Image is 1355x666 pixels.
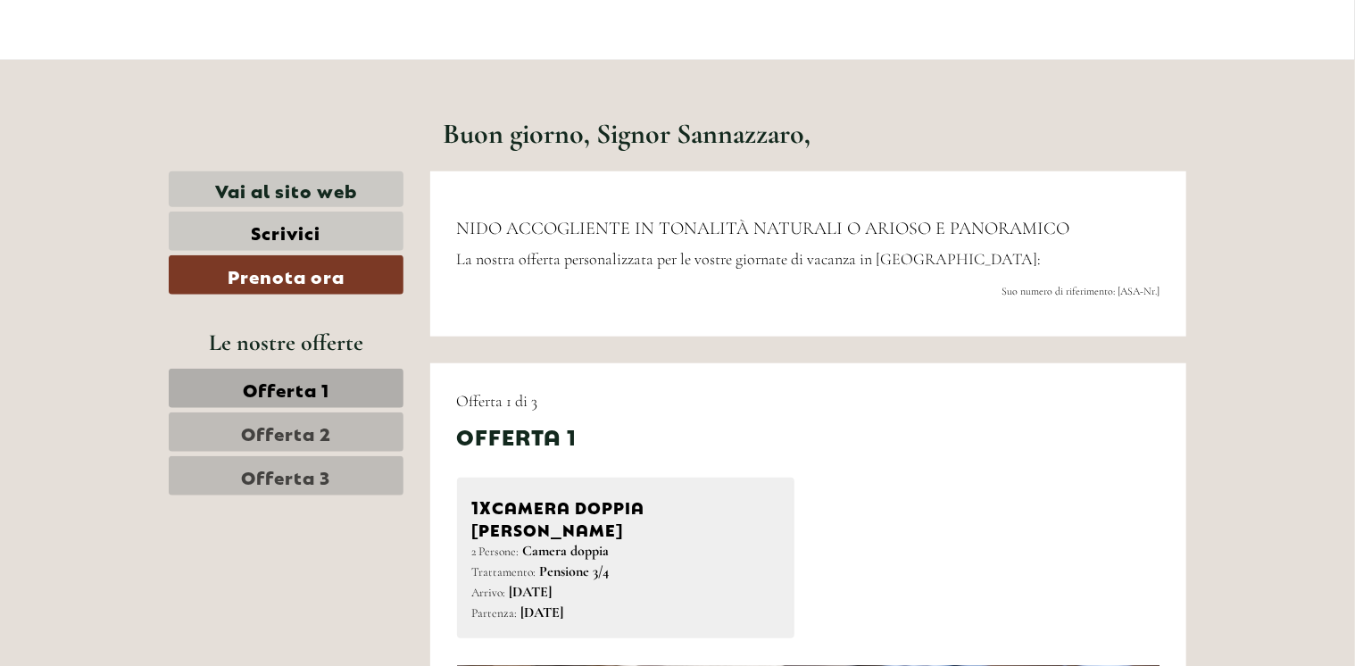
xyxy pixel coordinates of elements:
[598,462,703,502] button: Invia
[169,171,403,208] a: Vai al sito web
[13,48,247,103] div: Buon giorno, come possiamo aiutarla?
[472,585,506,600] small: Arrivo:
[521,604,564,621] b: [DATE]
[169,255,403,295] a: Prenota ora
[27,52,238,66] div: [GEOGRAPHIC_DATA]
[457,249,1042,269] span: La nostra offerta personalizzata per le vostre giornate di vacanza in [GEOGRAPHIC_DATA]:
[169,212,403,251] a: Scrivici
[472,493,780,541] div: Camera doppia [PERSON_NAME]
[510,583,553,601] b: [DATE]
[1002,285,1160,297] span: Suo numero di riferimento: [ASA-Nr.]
[27,87,238,99] small: 18:34
[444,118,811,149] h1: Buon giorno, Signor Sannazzaro,
[169,326,403,359] div: Le nostre offerte
[457,218,1070,239] span: NIDO ACCOGLIENTE IN TONALITÀ NATURALI O ARIOSO E PANORAMICO
[472,564,536,579] small: Trattamento:
[523,542,610,560] b: Camera doppia
[472,605,518,620] small: Partenza:
[243,376,329,401] span: Offerta 1
[472,493,493,518] b: 1x
[472,544,520,559] small: 2 Persone:
[320,13,384,44] div: [DATE]
[457,420,578,451] div: Offerta 1
[457,391,538,411] span: Offerta 1 di 3
[241,463,330,488] span: Offerta 3
[241,420,331,445] span: Offerta 2
[540,562,610,580] b: Pensione 3/4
